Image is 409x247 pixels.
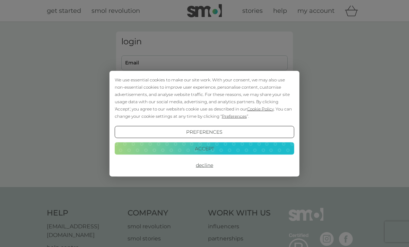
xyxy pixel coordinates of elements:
[222,113,247,118] span: Preferences
[115,142,294,155] button: Accept
[115,126,294,138] button: Preferences
[247,106,274,111] span: Cookie Policy
[110,71,299,176] div: Cookie Consent Prompt
[115,159,294,171] button: Decline
[115,76,294,120] div: We use essential cookies to make our site work. With your consent, we may also use non-essential ...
